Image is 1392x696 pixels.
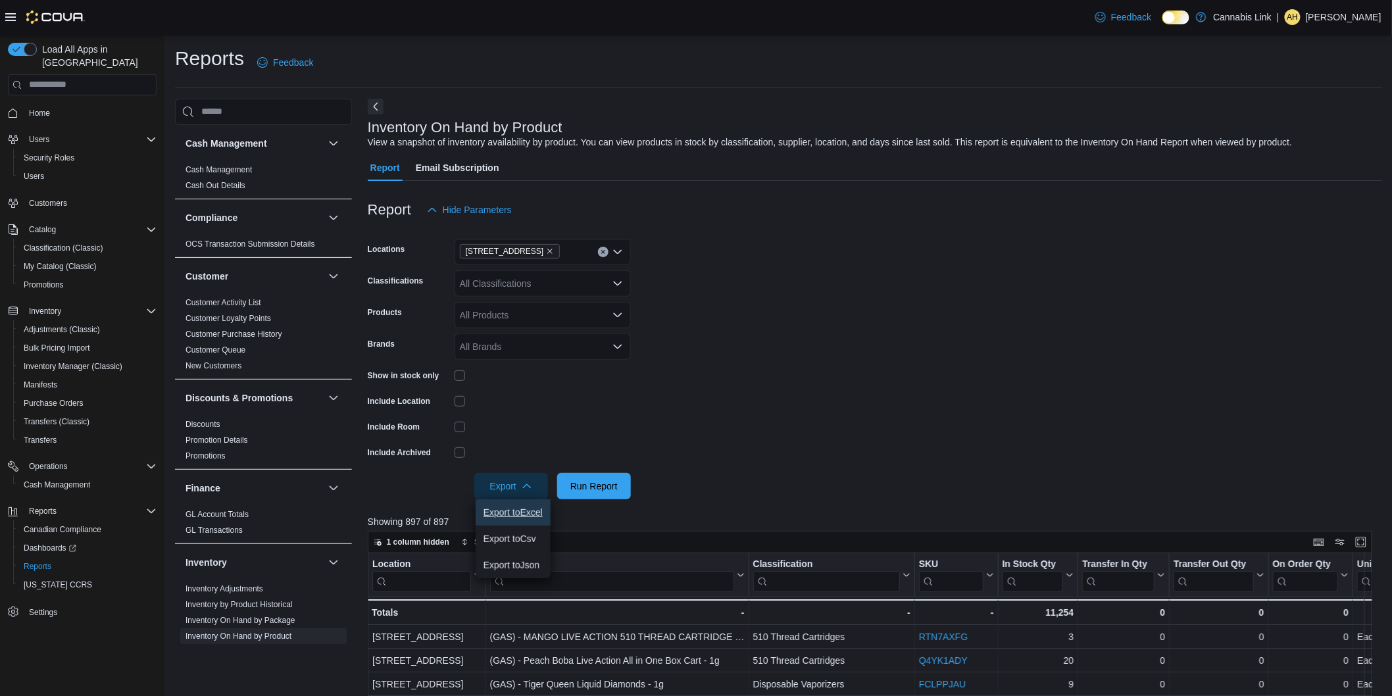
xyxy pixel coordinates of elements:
span: Users [29,134,49,145]
span: Promotions [18,277,157,293]
button: Export [474,473,548,499]
span: Inventory [29,306,61,316]
a: Cash Management [18,477,95,493]
a: Promotions [186,451,226,460]
div: [STREET_ADDRESS] [372,629,482,645]
a: Dashboards [13,539,162,557]
a: Customer Purchase History [186,330,282,339]
a: Inventory On Hand by Product [186,632,291,641]
h3: Report [368,202,411,218]
span: Inventory Manager (Classic) [18,359,157,374]
a: Promotion Details [186,435,248,445]
a: Purchase Orders [18,395,89,411]
span: Manifests [18,377,157,393]
img: Cova [26,11,85,24]
div: Product [489,558,733,591]
label: Include Location [368,396,430,407]
span: Cash Out Details [186,180,245,191]
button: Transfer Out Qty [1174,558,1264,591]
div: 0 [1174,653,1264,668]
span: Adjustments (Classic) [24,324,100,335]
span: Dashboards [18,540,157,556]
a: GL Transactions [186,526,243,535]
div: 3 [1003,629,1074,645]
span: Catalog [24,222,157,237]
span: Sort fields [474,537,509,547]
button: Settings [3,602,162,621]
button: Classification [753,558,910,591]
button: Open list of options [612,247,623,257]
a: Promotions [18,277,69,293]
a: Customer Loyalty Points [186,314,271,323]
div: [STREET_ADDRESS] [372,653,482,668]
label: Brands [368,339,395,349]
div: 0 [1272,605,1349,620]
span: Customers [29,198,67,209]
div: - [753,605,910,620]
span: Reports [18,559,157,574]
div: 0 [1082,676,1165,692]
p: Showing 897 of 897 [368,515,1383,528]
button: On Order Qty [1272,558,1349,591]
span: Transfers [24,435,57,445]
button: Promotions [13,276,162,294]
span: Home [24,105,157,121]
span: Promotions [24,280,64,290]
span: Customers [24,195,157,211]
div: SKU [919,558,983,570]
div: 0 [1174,676,1264,692]
span: Home [29,108,50,118]
button: In Stock Qty [1003,558,1074,591]
span: Inventory On Hand by Package [186,615,295,626]
button: Export toJson [476,552,551,578]
button: Inventory [24,303,66,319]
button: Reports [24,503,62,519]
a: Inventory by Product Historical [186,600,293,609]
button: Discounts & Promotions [186,391,323,405]
span: Bulk Pricing Import [18,340,157,356]
div: Classification [753,558,899,591]
div: 0 [1082,629,1165,645]
span: Promotion Details [186,435,248,445]
input: Dark Mode [1162,11,1190,24]
span: GL Transactions [186,525,243,535]
span: Settings [24,603,157,620]
span: 1295 Highbury Ave N [460,244,560,259]
a: Canadian Compliance [18,522,107,537]
span: Catalog [29,224,56,235]
a: New Customers [186,361,241,370]
button: Cash Management [326,136,341,151]
div: On Order Qty [1272,558,1338,570]
span: Export [482,473,540,499]
span: Adjustments (Classic) [18,322,157,337]
div: 0 [1174,629,1264,645]
a: Security Roles [18,150,80,166]
a: Transfers (Classic) [18,414,95,430]
a: Discounts [186,420,220,429]
div: In Stock Qty [1003,558,1064,570]
div: Transfer Out Qty [1174,558,1253,570]
button: Next [368,99,384,114]
button: Users [13,167,162,186]
div: 0 [1272,653,1349,668]
span: Transfers (Classic) [24,416,89,427]
div: Discounts & Promotions [175,416,352,469]
div: Finance [175,507,352,543]
span: Inventory [24,303,157,319]
span: Settings [29,607,57,618]
button: Enter fullscreen [1353,534,1369,550]
button: My Catalog (Classic) [13,257,162,276]
span: Inventory On Hand by Product [186,631,291,641]
span: Export to Excel [484,507,543,518]
h3: Inventory [186,556,227,569]
button: Open list of options [612,278,623,289]
a: Manifests [18,377,62,393]
span: Email Subscription [416,155,499,181]
div: - [489,605,744,620]
span: Export to Json [484,560,543,570]
a: Classification (Classic) [18,240,109,256]
span: Users [18,168,157,184]
a: Feedback [1090,4,1156,30]
span: Inventory Adjustments [186,584,263,594]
